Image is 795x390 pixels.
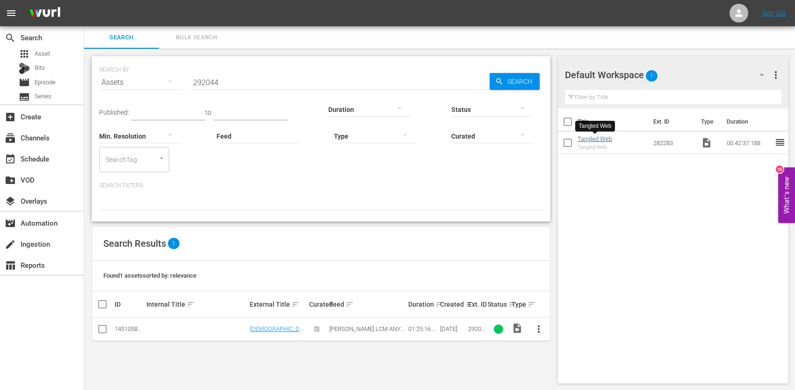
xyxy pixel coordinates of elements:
[533,324,544,335] span: more_vert
[646,66,658,86] span: 1
[512,323,523,334] span: Video
[528,318,550,340] button: more_vert
[165,32,228,43] span: Bulk Search
[648,109,695,135] th: Ext. ID
[291,300,300,309] span: sort
[440,325,465,332] div: [DATE]
[205,109,211,116] span: to
[770,64,781,86] button: more_vert
[250,325,304,346] a: [DEMOGRAPHIC_DATA] of the '80s: A Divas Christmas
[99,182,543,190] p: Search Filters:
[468,325,485,339] span: 292044
[774,137,786,148] span: reorder
[103,238,166,249] span: Search Results
[508,300,517,309] span: sort
[488,299,509,310] div: Status
[329,299,406,310] div: Feed
[346,300,354,309] span: sort
[19,63,30,74] div: Bits
[187,300,195,309] span: sort
[22,2,67,24] img: ans4CAIJ8jUAAAAAAAAAAAAAAAAAAAAAAAAgQb4GAAAAAAAAAAAAAAAAAAAAAAAAJMjXAAAAAAAAAAAAAAAAAAAAAAAAgAT5G...
[490,73,540,90] button: Search
[168,238,180,249] span: 1
[578,135,612,142] a: Tangled Web
[770,69,781,81] span: more_vert
[309,301,326,308] div: Curated
[408,325,437,332] div: 01:25:16.311
[99,109,129,116] span: Published:
[578,109,648,135] th: Title
[701,137,712,148] span: Video
[5,196,16,207] span: Overlays
[695,109,721,135] th: Type
[650,132,698,154] td: 282283
[565,62,773,88] div: Default Workspace
[35,49,50,59] span: Asset
[5,111,16,123] span: Create
[5,132,16,144] span: Channels
[762,9,786,17] a: Sign Out
[90,32,153,43] span: Search
[103,272,196,279] span: Found 1 assets sorted by: relevance
[99,69,181,96] div: Assets
[157,154,166,162] button: Open
[329,325,405,339] span: [PERSON_NAME] LCM ANY-FORM MLT
[6,7,17,19] span: menu
[721,109,777,135] th: Duration
[115,301,144,308] div: ID
[578,144,612,150] div: Tangled Web
[19,91,30,103] span: Series
[723,132,774,154] td: 00:42:37.188
[579,122,612,130] div: Tangled Web
[440,299,465,310] div: Created
[35,92,51,101] span: Series
[465,300,474,309] span: sort
[512,299,525,310] div: Type
[146,299,247,310] div: Internal Title
[5,175,16,186] span: VOD
[250,299,306,310] div: External Title
[5,239,16,250] span: Ingestion
[5,154,16,165] span: Schedule
[5,260,16,271] span: Reports
[35,78,56,87] span: Episode
[5,32,16,44] span: Search
[35,63,45,73] span: Bits
[435,300,444,309] span: sort
[408,299,437,310] div: Duration
[19,48,30,59] span: Asset
[468,301,485,308] div: Ext. ID
[504,73,540,90] span: Search
[778,167,795,223] button: Open Feedback Widget
[115,325,144,332] div: 145105872
[5,218,16,229] span: Automation
[19,77,30,88] span: Episode
[776,165,783,173] div: 10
